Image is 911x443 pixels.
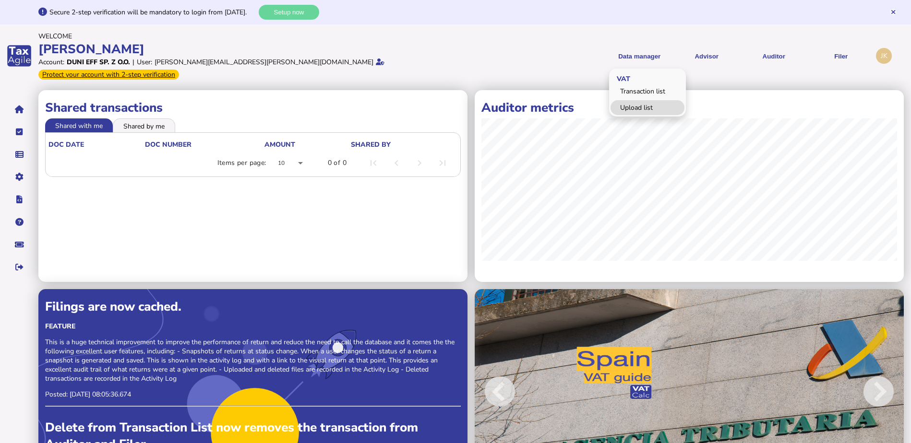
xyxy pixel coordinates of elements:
[876,48,892,64] div: Profile settings
[45,99,461,116] h1: Shared transactions
[45,338,461,383] p: This is a huge technical improvement to improve the performance of return and reduce the need to ...
[9,212,29,232] button: Help pages
[609,44,670,68] button: Shows a dropdown of Data manager options
[9,257,29,277] button: Sign out
[48,140,84,149] div: doc date
[9,99,29,119] button: Home
[264,140,349,149] div: Amount
[45,118,113,132] li: Shared with me
[45,298,461,315] div: Filings are now cached.
[9,122,29,142] button: Tasks
[132,58,134,67] div: |
[259,5,319,20] button: Setup now
[113,118,175,132] li: Shared by me
[328,158,347,168] div: 0 of 0
[145,140,192,149] div: doc number
[609,67,635,89] span: VAT
[811,44,871,68] button: Filer
[351,140,455,149] div: shared by
[9,234,29,255] button: Raise a support ticket
[38,70,179,80] div: From Oct 1, 2025, 2-step verification will be required to login. Set it up now...
[45,390,461,399] p: Posted: [DATE] 08:05:36.674
[9,144,29,164] button: Data manager
[38,32,453,41] div: Welcome
[38,41,453,58] div: [PERSON_NAME]
[611,84,684,99] a: Transaction list
[49,8,256,17] div: Secure 2-step verification will be mandatory to login from [DATE].
[457,44,872,68] menu: navigate products
[145,140,264,149] div: doc number
[9,189,29,210] button: Developer hub links
[155,58,373,67] div: [PERSON_NAME][EMAIL_ADDRESS][PERSON_NAME][DOMAIN_NAME]
[264,140,295,149] div: Amount
[9,167,29,187] button: Manage settings
[351,140,391,149] div: shared by
[611,100,684,115] a: Upload list
[890,9,897,15] button: Hide message
[376,58,384,65] i: Email verified
[38,58,64,67] div: Account:
[481,99,897,116] h1: Auditor metrics
[67,58,130,67] div: Duni EFF Sp. z o.o.
[48,140,144,149] div: doc date
[137,58,152,67] div: User:
[45,322,461,331] div: Feature
[676,44,737,68] button: Shows a dropdown of VAT Advisor options
[217,158,266,168] div: Items per page:
[743,44,804,68] button: Auditor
